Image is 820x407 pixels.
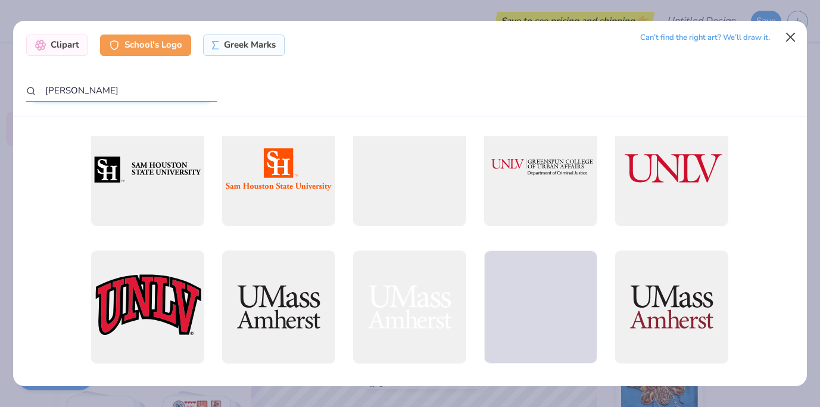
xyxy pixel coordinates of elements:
[26,80,217,102] input: Search by name
[780,26,802,49] button: Close
[640,27,770,48] div: Can’t find the right art? We’ll draw it.
[100,35,191,56] div: School's Logo
[203,35,285,56] div: Greek Marks
[26,35,88,56] div: Clipart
